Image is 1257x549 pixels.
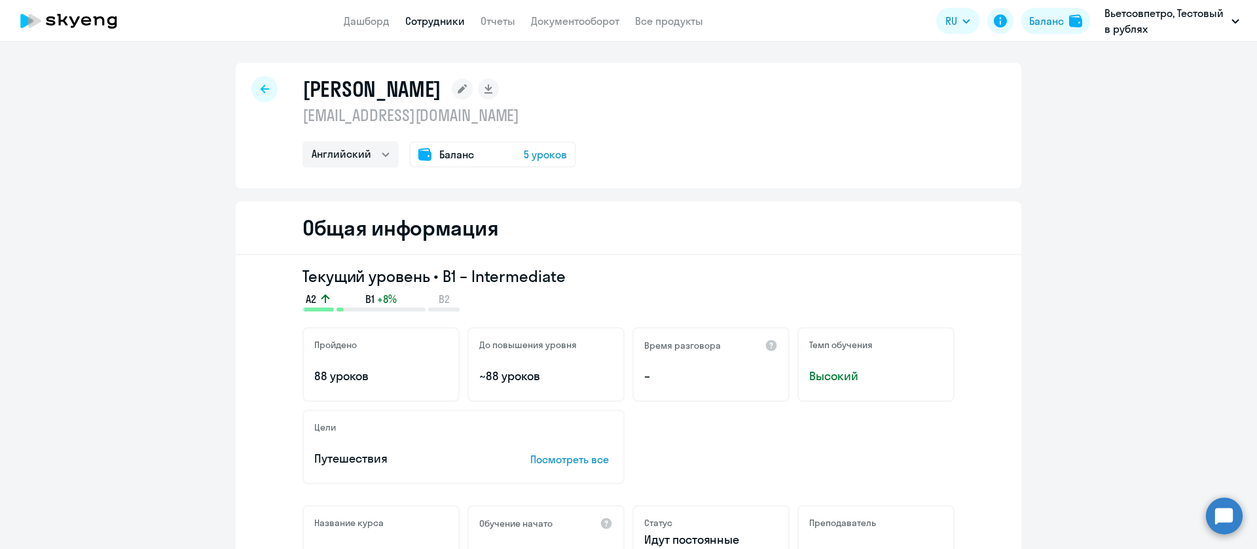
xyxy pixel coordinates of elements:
[644,340,721,351] h5: Время разговора
[306,292,316,306] span: A2
[302,76,441,102] h1: [PERSON_NAME]
[302,266,955,287] h3: Текущий уровень • B1 – Intermediate
[1021,8,1090,34] button: Балансbalance
[531,14,619,27] a: Документооборот
[809,368,943,385] span: Высокий
[1098,5,1246,37] button: Вьетсовпетро, Тестовый в рублях
[314,517,384,529] h5: Название курса
[809,517,876,529] h5: Преподаватель
[302,105,576,126] p: [EMAIL_ADDRESS][DOMAIN_NAME]
[530,452,613,467] p: Посмотреть все
[635,14,703,27] a: Все продукты
[314,450,490,467] p: Путешествия
[365,292,374,306] span: B1
[314,421,336,433] h5: Цели
[302,215,498,241] h2: Общая информация
[644,368,778,385] p: –
[524,147,567,162] span: 5 уроков
[479,368,613,385] p: ~88 уроков
[439,147,474,162] span: Баланс
[481,14,515,27] a: Отчеты
[344,14,390,27] a: Дашборд
[644,517,672,529] h5: Статус
[439,292,450,306] span: B2
[314,339,357,351] h5: Пройдено
[809,339,873,351] h5: Темп обучения
[479,518,553,529] h5: Обучение начато
[314,368,448,385] p: 88 уроков
[405,14,465,27] a: Сотрудники
[377,292,397,306] span: +8%
[1069,14,1082,27] img: balance
[1104,5,1226,37] p: Вьетсовпетро, Тестовый в рублях
[936,8,979,34] button: RU
[945,13,957,29] span: RU
[479,339,577,351] h5: До повышения уровня
[1029,13,1064,29] div: Баланс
